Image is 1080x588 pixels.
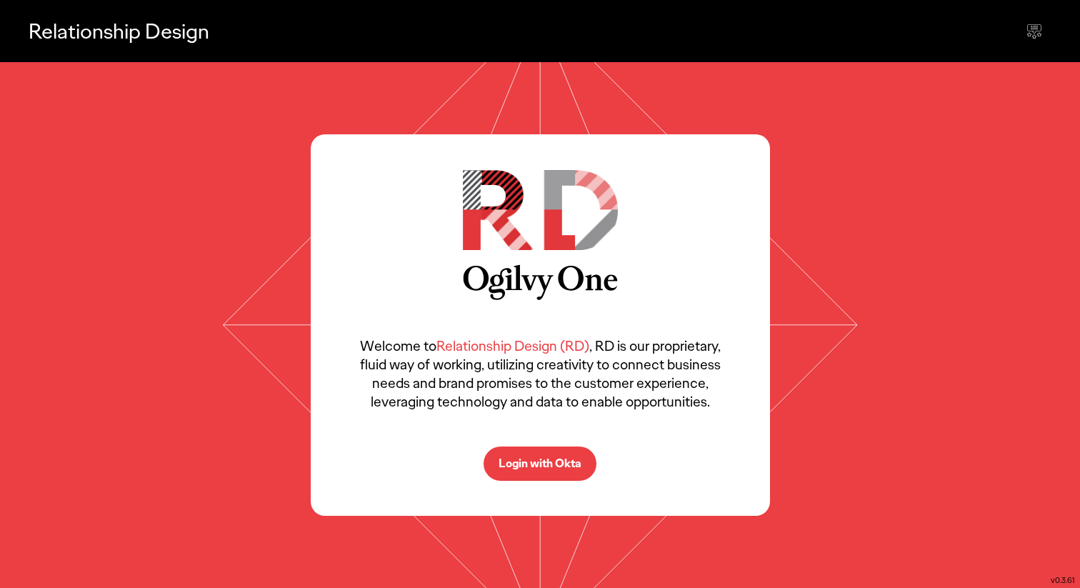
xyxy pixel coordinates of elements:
button: Login with Okta [484,447,596,481]
div: Send feedback [1017,14,1051,49]
p: Welcome to , RD is our proprietary, fluid way of working, utilizing creativity to connect busines... [354,337,727,411]
p: Login with Okta [499,458,581,469]
img: RD Logo [463,170,618,250]
p: Relationship Design [29,16,209,46]
span: Relationship Design (RD) [436,337,589,355]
